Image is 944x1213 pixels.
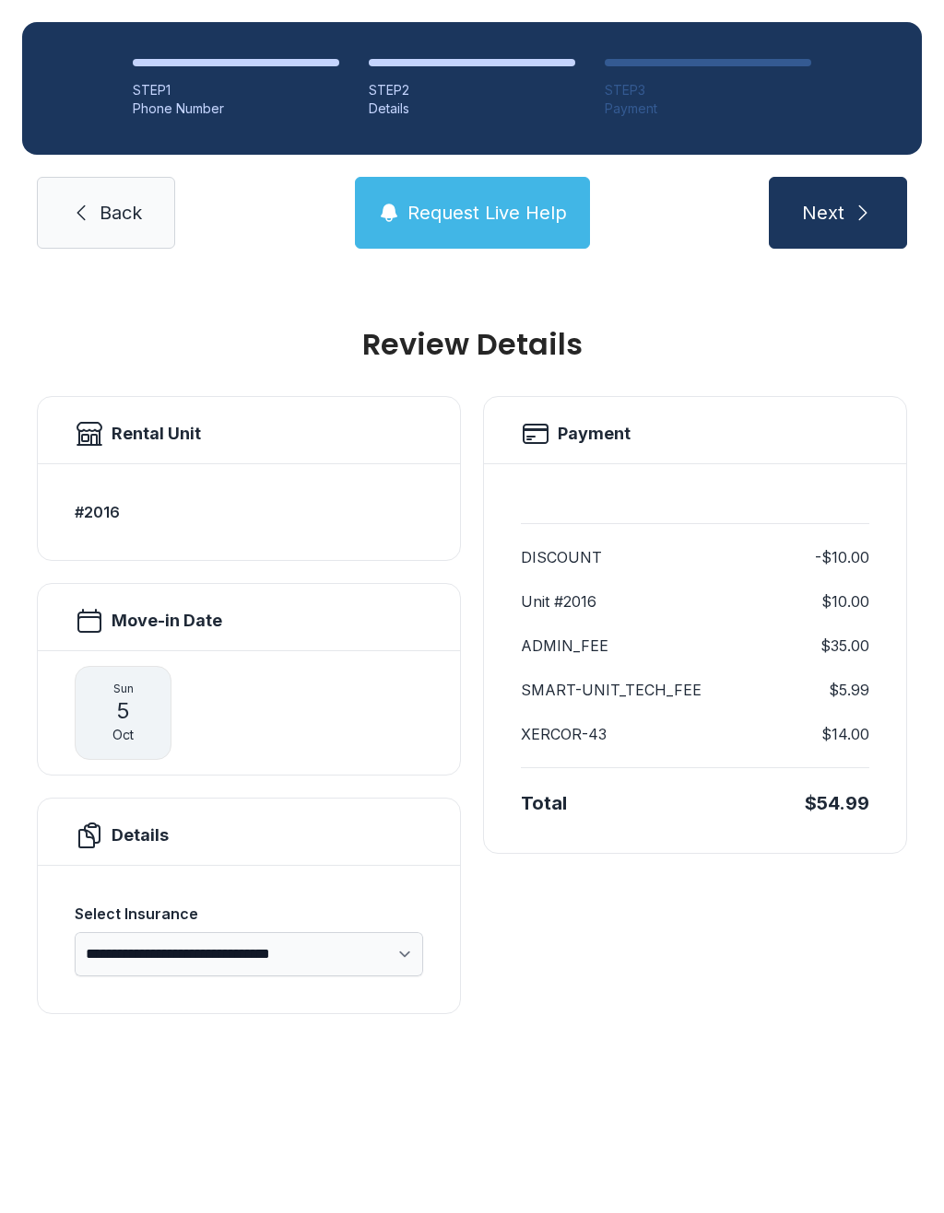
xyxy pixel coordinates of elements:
[821,590,869,612] dd: $10.00
[112,608,222,634] h2: Move-in Date
[605,99,811,118] div: Payment
[113,682,134,696] span: Sun
[829,679,869,701] dd: $5.99
[133,99,339,118] div: Phone Number
[100,200,142,226] span: Back
[133,81,339,99] div: STEP 1
[521,635,608,657] dt: ADMIN_FEE
[75,903,423,925] div: Select Insurance
[821,723,869,745] dd: $14.00
[75,501,423,523] h3: #2016
[37,330,907,359] h1: Review Details
[116,696,130,726] span: 5
[521,790,567,816] div: Total
[805,790,869,816] div: $54.99
[558,421,631,447] h2: Payment
[521,723,607,745] dt: XERCOR-43
[820,635,869,657] dd: $35.00
[521,546,602,568] dt: DISCOUNT
[802,200,844,226] span: Next
[521,590,596,612] dt: Unit #2016
[369,99,575,118] div: Details
[369,81,575,99] div: STEP 2
[112,421,201,447] h2: Rental Unit
[112,822,169,848] h2: Details
[407,200,567,226] span: Request Live Help
[605,81,811,99] div: STEP 3
[521,679,702,701] dt: SMART-UNIT_TECH_FEE
[112,726,134,744] span: Oct
[815,546,869,568] dd: -$10.00
[75,932,423,976] select: Select Insurance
